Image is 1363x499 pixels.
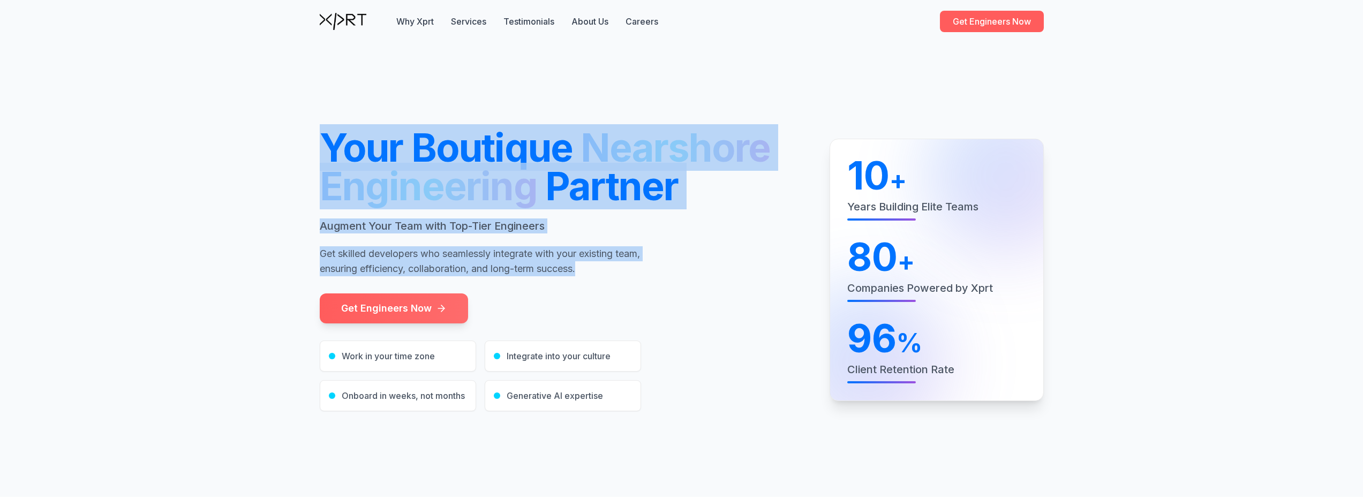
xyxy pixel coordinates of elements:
[847,319,897,358] span: 96
[897,330,922,356] span: %
[507,389,603,402] span: Generative AI expertise
[890,168,907,193] span: +
[320,128,804,206] h1: Your Boutique Partner
[342,350,435,362] span: Work in your time zone
[320,293,468,323] a: Get Engineers Now
[581,124,770,171] span: Nearshore
[320,13,366,30] img: Xprt Logo
[320,218,641,233] p: Augment Your Team with Top-Tier Engineers
[320,246,641,276] p: Get skilled developers who seamlessly integrate with your existing team, ensuring efficiency, col...
[940,11,1044,32] a: Get Engineers Now
[847,281,1026,296] p: Companies Powered by Xprt
[847,156,890,195] span: 10
[320,163,537,209] span: Engineering
[507,350,611,362] span: Integrate into your culture
[847,362,1026,377] p: Client Retention Rate
[396,15,434,28] button: Why Xprt
[626,15,658,28] a: Careers
[571,15,608,28] a: About Us
[451,15,486,28] button: Services
[898,249,915,275] span: +
[503,15,554,28] button: Testimonials
[847,199,1026,214] p: Years Building Elite Teams
[342,389,465,402] span: Onboard in weeks, not months
[847,238,898,276] span: 80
